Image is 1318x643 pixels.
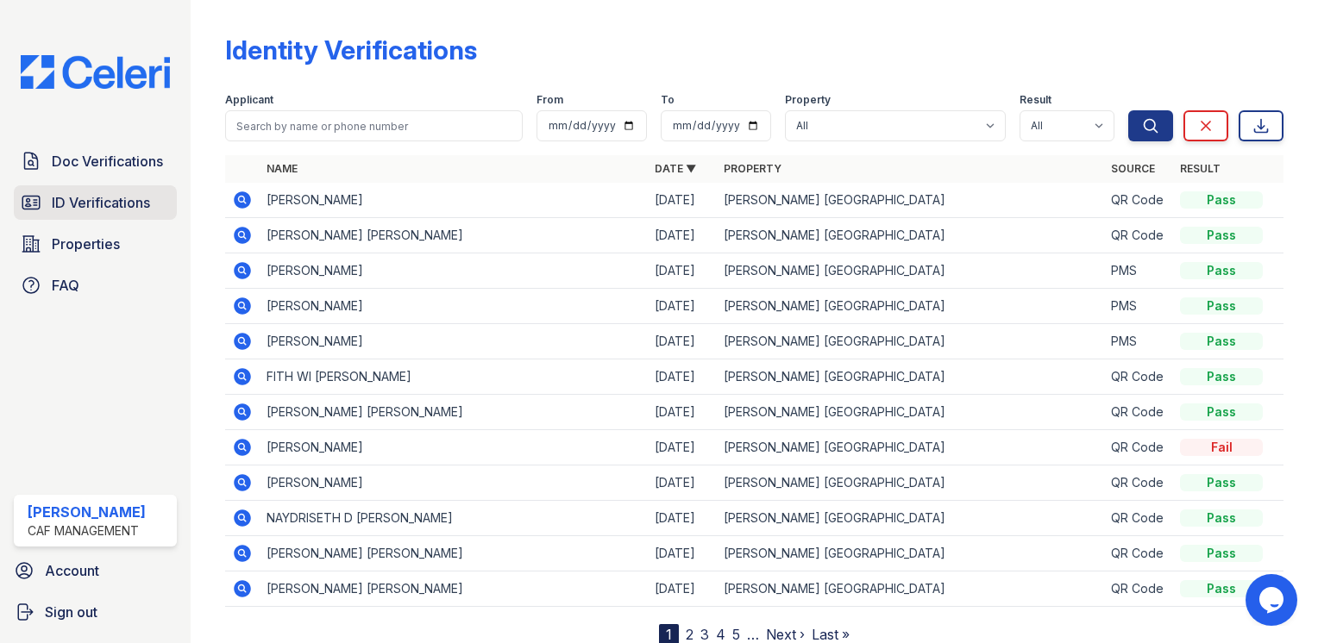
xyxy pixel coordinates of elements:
[812,626,850,643] a: Last »
[260,430,647,465] td: [PERSON_NAME]
[717,289,1104,324] td: [PERSON_NAME] [GEOGRAPHIC_DATA]
[717,465,1104,501] td: [PERSON_NAME] [GEOGRAPHIC_DATA]
[717,359,1104,395] td: [PERSON_NAME] [GEOGRAPHIC_DATA]
[1180,297,1263,315] div: Pass
[724,162,781,175] a: Property
[260,289,647,324] td: [PERSON_NAME]
[1180,368,1263,385] div: Pass
[1104,501,1173,536] td: QR Code
[732,626,740,643] a: 5
[716,626,725,643] a: 4
[260,501,647,536] td: NAYDRISETH D [PERSON_NAME]
[14,144,177,178] a: Doc Verifications
[45,560,99,581] span: Account
[225,34,477,66] div: Identity Verifications
[52,234,120,254] span: Properties
[225,110,523,141] input: Search by name or phone number
[1104,571,1173,607] td: QR Code
[1104,536,1173,571] td: QR Code
[260,253,647,289] td: [PERSON_NAME]
[1180,509,1263,527] div: Pass
[260,536,647,571] td: [PERSON_NAME] [PERSON_NAME]
[717,571,1104,607] td: [PERSON_NAME] [GEOGRAPHIC_DATA]
[1020,93,1051,107] label: Result
[1180,162,1221,175] a: Result
[785,93,831,107] label: Property
[766,626,805,643] a: Next ›
[717,183,1104,218] td: [PERSON_NAME] [GEOGRAPHIC_DATA]
[717,218,1104,253] td: [PERSON_NAME] [GEOGRAPHIC_DATA]
[1180,545,1263,562] div: Pass
[7,55,184,89] img: CE_Logo_Blue-a8612792a0a2168367f1c8372b55b34899dd931a85d93a1a3d3e32e68fde9ad4.png
[7,595,184,629] a: Sign out
[225,93,273,107] label: Applicant
[648,465,717,501] td: [DATE]
[260,324,647,359] td: [PERSON_NAME]
[1180,227,1263,244] div: Pass
[1180,403,1263,421] div: Pass
[28,502,146,522] div: [PERSON_NAME]
[700,626,709,643] a: 3
[717,324,1104,359] td: [PERSON_NAME] [GEOGRAPHIC_DATA]
[1111,162,1155,175] a: Source
[28,522,146,540] div: CAF Management
[537,93,563,107] label: From
[260,571,647,607] td: [PERSON_NAME] [PERSON_NAME]
[1180,191,1263,209] div: Pass
[1180,580,1263,597] div: Pass
[52,151,163,172] span: Doc Verifications
[267,162,298,175] a: Name
[648,253,717,289] td: [DATE]
[717,430,1104,465] td: [PERSON_NAME] [GEOGRAPHIC_DATA]
[648,324,717,359] td: [DATE]
[260,395,647,430] td: [PERSON_NAME] [PERSON_NAME]
[1104,465,1173,501] td: QR Code
[648,395,717,430] td: [DATE]
[655,162,696,175] a: Date ▼
[45,602,97,622] span: Sign out
[7,553,184,588] a: Account
[648,501,717,536] td: [DATE]
[1104,183,1173,218] td: QR Code
[1104,218,1173,253] td: QR Code
[717,501,1104,536] td: [PERSON_NAME] [GEOGRAPHIC_DATA]
[686,626,694,643] a: 2
[1104,324,1173,359] td: PMS
[648,289,717,324] td: [DATE]
[14,185,177,220] a: ID Verifications
[648,536,717,571] td: [DATE]
[260,359,647,395] td: FITH WI [PERSON_NAME]
[717,395,1104,430] td: [PERSON_NAME] [GEOGRAPHIC_DATA]
[260,465,647,501] td: [PERSON_NAME]
[648,218,717,253] td: [DATE]
[1104,430,1173,465] td: QR Code
[260,183,647,218] td: [PERSON_NAME]
[1180,474,1263,491] div: Pass
[1180,439,1263,456] div: Fail
[717,253,1104,289] td: [PERSON_NAME] [GEOGRAPHIC_DATA]
[1246,574,1301,626] iframe: chat widget
[14,227,177,261] a: Properties
[1180,262,1263,279] div: Pass
[648,183,717,218] td: [DATE]
[52,192,150,213] span: ID Verifications
[661,93,675,107] label: To
[648,571,717,607] td: [DATE]
[1104,395,1173,430] td: QR Code
[1104,359,1173,395] td: QR Code
[260,218,647,253] td: [PERSON_NAME] [PERSON_NAME]
[717,536,1104,571] td: [PERSON_NAME] [GEOGRAPHIC_DATA]
[14,268,177,303] a: FAQ
[648,430,717,465] td: [DATE]
[1180,333,1263,350] div: Pass
[1104,289,1173,324] td: PMS
[648,359,717,395] td: [DATE]
[1104,253,1173,289] td: PMS
[52,275,79,296] span: FAQ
